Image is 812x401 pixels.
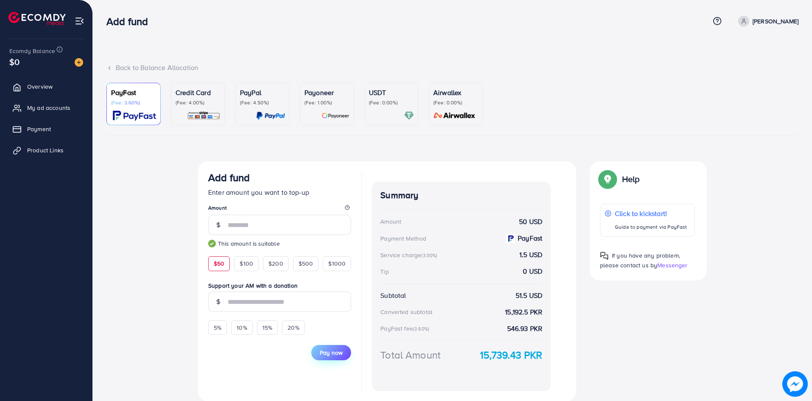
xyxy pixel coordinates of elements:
a: My ad accounts [6,99,86,116]
span: $50 [214,259,224,268]
img: card [404,111,414,121]
span: $1000 [328,259,346,268]
div: Back to Balance Allocation [106,63,798,73]
span: Messenger [657,261,687,269]
p: [PERSON_NAME] [753,16,798,26]
span: Overview [27,82,53,91]
label: Support your AM with a donation [208,281,351,290]
p: (Fee: 4.00%) [176,99,220,106]
img: card [256,111,285,121]
img: logo [8,12,66,25]
p: Guide to payment via PayFast [615,222,687,232]
a: Product Links [6,142,86,159]
button: Pay now [311,345,351,360]
img: Popup guide [600,171,615,187]
p: PayFast [111,87,156,98]
p: (Fee: 0.00%) [369,99,414,106]
div: Converted subtotal [380,308,433,316]
div: Payment Method [380,234,426,243]
small: (3.60%) [413,325,429,332]
div: Total Amount [380,348,441,362]
img: card [187,111,220,121]
strong: 50 USD [519,217,542,227]
strong: 1.5 USD [519,250,542,260]
p: (Fee: 4.50%) [240,99,285,106]
img: guide [208,240,216,247]
p: Help [622,174,640,184]
p: Enter amount you want to top-up [208,187,351,197]
a: Payment [6,121,86,137]
img: payment [506,234,515,243]
p: Click to kickstart! [615,208,687,219]
strong: 0 USD [523,266,542,276]
legend: Amount [208,204,351,215]
img: card [113,111,156,121]
p: USDT [369,87,414,98]
span: $0 [9,56,20,68]
img: image [782,371,808,397]
small: (3.00%) [421,252,437,259]
span: $500 [299,259,313,268]
strong: 51.5 USD [516,291,542,300]
div: Amount [380,217,401,226]
div: Service charge [380,251,440,259]
img: card [431,111,478,121]
p: Credit Card [176,87,220,98]
span: 15% [262,323,272,332]
span: My ad accounts [27,104,70,112]
span: Payment [27,125,51,133]
div: PayFast fee [380,324,432,333]
p: PayPal [240,87,285,98]
strong: 546.93 PKR [507,324,543,334]
span: $200 [268,259,283,268]
img: menu [75,16,84,26]
strong: PayFast [518,233,542,243]
strong: 15,739.43 PKR [480,348,542,362]
p: (Fee: 3.60%) [111,99,156,106]
span: 20% [287,323,299,332]
div: Subtotal [380,291,406,300]
p: (Fee: 0.00%) [433,99,478,106]
span: $100 [240,259,253,268]
span: 5% [214,323,221,332]
span: Product Links [27,146,64,154]
span: If you have any problem, please contact us by [600,251,680,269]
h4: Summary [380,190,542,201]
small: This amount is suitable [208,239,351,248]
h3: Add fund [106,15,155,28]
strong: 15,192.5 PKR [505,307,542,317]
img: image [75,58,83,67]
img: card [321,111,349,121]
span: Ecomdy Balance [9,47,55,55]
a: [PERSON_NAME] [735,16,798,27]
p: (Fee: 1.00%) [304,99,349,106]
span: 10% [237,323,247,332]
h3: Add fund [208,171,250,184]
span: Pay now [320,348,343,357]
img: Popup guide [600,252,608,260]
a: Overview [6,78,86,95]
p: Airwallex [433,87,478,98]
div: Tip [380,267,388,276]
p: Payoneer [304,87,349,98]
